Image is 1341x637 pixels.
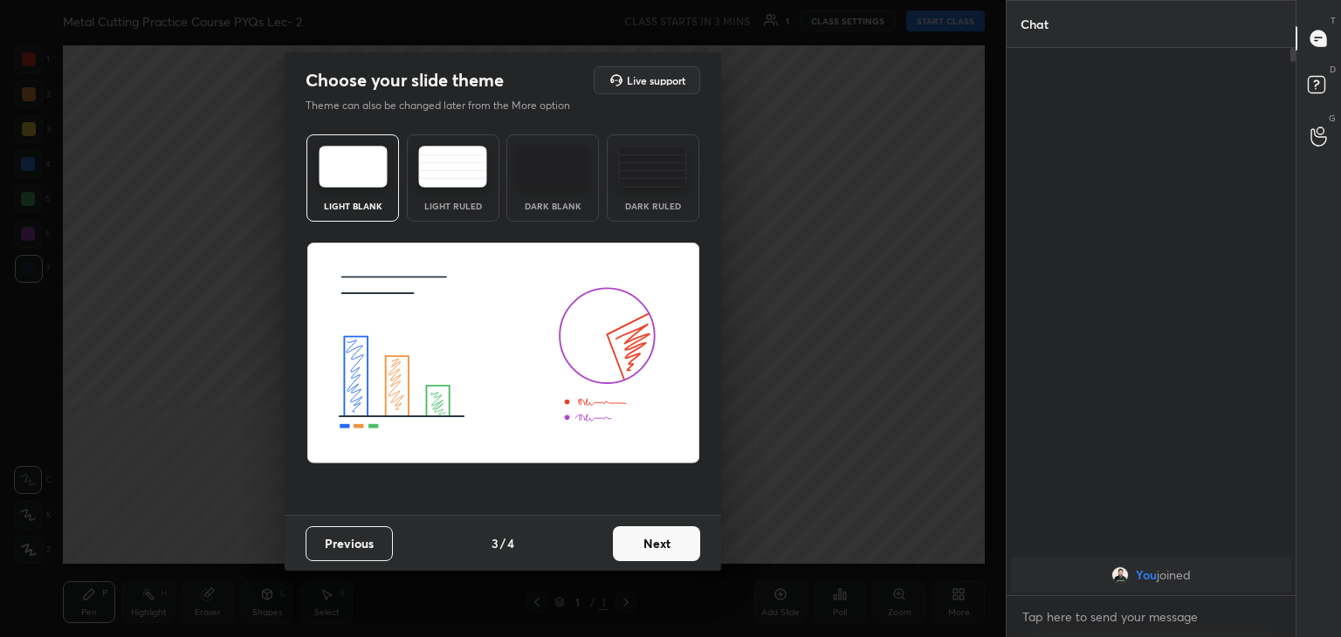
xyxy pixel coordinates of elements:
[306,243,700,464] img: lightThemeBanner.fbc32fad.svg
[318,202,388,210] div: Light Blank
[1329,112,1336,125] p: G
[1136,568,1157,582] span: You
[1330,63,1336,76] p: D
[418,202,488,210] div: Light Ruled
[319,146,388,188] img: lightTheme.e5ed3b09.svg
[627,75,685,86] h5: Live support
[519,146,588,188] img: darkTheme.f0cc69e5.svg
[306,69,504,92] h2: Choose your slide theme
[418,146,487,188] img: lightRuledTheme.5fabf969.svg
[500,534,505,552] h4: /
[1007,1,1062,47] p: Chat
[613,526,700,561] button: Next
[1331,14,1336,27] p: T
[618,202,688,210] div: Dark Ruled
[1157,568,1191,582] span: joined
[618,146,687,188] img: darkRuledTheme.de295e13.svg
[518,202,588,210] div: Dark Blank
[306,98,588,113] p: Theme can also be changed later from the More option
[1007,554,1296,596] div: grid
[492,534,499,552] h4: 3
[306,526,393,561] button: Previous
[507,534,514,552] h4: 4
[1111,566,1129,584] img: a90b112ffddb41d1843043b4965b2635.jpg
